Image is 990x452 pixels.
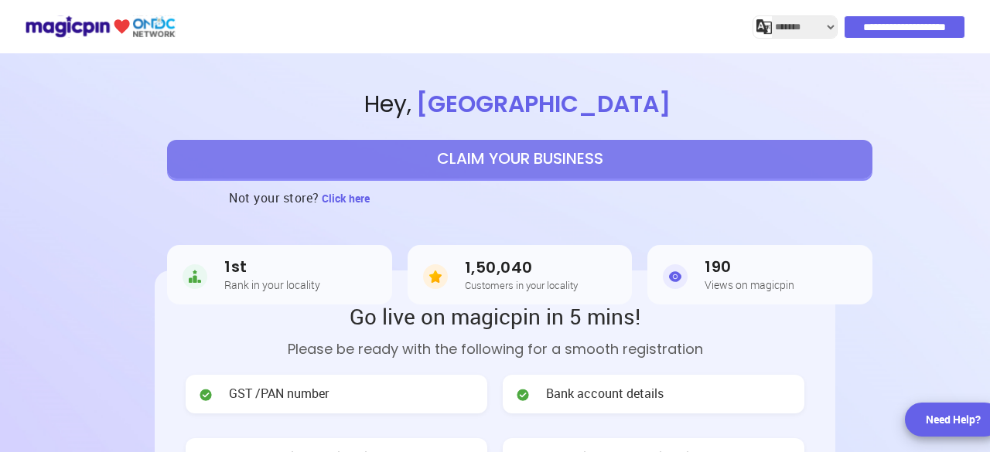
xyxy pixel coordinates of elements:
[423,261,448,292] img: Customers
[186,301,804,331] h2: Go live on magicpin in 5 mins!
[322,191,370,206] span: Click here
[926,412,981,427] div: Need Help?
[756,19,772,35] img: j2MGCQAAAABJRU5ErkJggg==
[515,387,531,403] img: check
[224,258,320,276] h3: 1st
[465,280,578,291] h5: Customers in your locality
[49,88,990,121] span: Hey ,
[705,279,794,291] h5: Views on magicpin
[186,338,804,359] p: Please be ready with the following for a smooth registration
[663,261,688,292] img: Views
[198,387,213,403] img: check
[25,13,176,40] img: ondc-logo-new-small.8a59708e.svg
[183,261,207,292] img: Rank
[705,258,794,276] h3: 190
[229,385,329,403] span: GST /PAN number
[465,259,578,277] h3: 1,50,040
[411,87,675,121] span: [GEOGRAPHIC_DATA]
[229,178,319,217] h3: Not your store?
[546,385,664,403] span: Bank account details
[224,279,320,291] h5: Rank in your locality
[167,140,872,178] button: CLAIM YOUR BUSINESS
